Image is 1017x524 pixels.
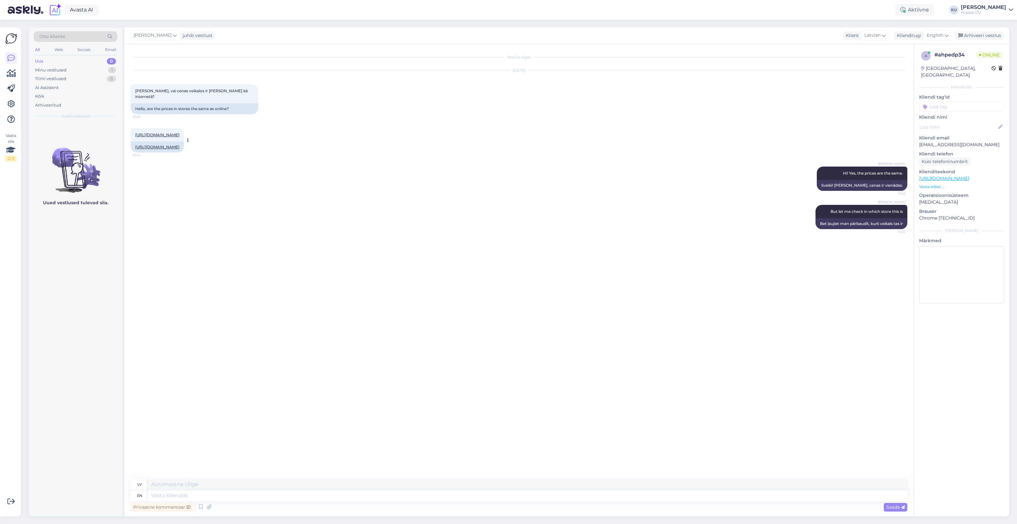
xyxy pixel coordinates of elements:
[131,54,907,60] div: Vestlus algas
[5,133,17,161] div: Vaata siia
[919,184,1004,190] p: Vaata edasi ...
[961,10,1006,15] div: Huppa OÜ
[34,46,41,54] div: All
[919,141,1004,148] p: [EMAIL_ADDRESS][DOMAIN_NAME]
[919,124,997,131] input: Lisa nimi
[816,218,907,229] div: Bet ļaujiet man pārbaudīt, kurš veikals tas ir
[76,46,92,54] div: Socials
[48,3,62,17] img: explore-ai
[919,228,1004,234] div: [PERSON_NAME]
[5,33,17,45] img: Askly Logo
[919,176,969,181] a: [URL][DOMAIN_NAME]
[961,5,1013,15] a: [PERSON_NAME]Huppa OÜ
[919,168,1004,175] p: Klienditeekond
[107,76,116,82] div: 0
[104,46,117,54] div: Email
[133,153,157,158] span: 10:54
[919,135,1004,141] p: Kliendi email
[35,58,43,64] div: Uus
[137,490,142,501] div: en
[843,32,859,39] div: Klient
[180,32,213,39] div: juhib vestlust
[843,171,903,176] span: Hi! Yes, the prices are the same.
[864,32,881,39] span: Latvian
[919,208,1004,215] p: Brauser
[817,180,907,191] div: Sveiki! [PERSON_NAME], cenas ir vienādas.
[135,132,179,137] a: [URL][DOMAIN_NAME]
[921,65,991,79] div: [GEOGRAPHIC_DATA], [GEOGRAPHIC_DATA]
[35,85,59,91] div: AI Assistent
[5,156,17,161] div: 2 / 3
[135,88,249,99] span: [PERSON_NAME], vai cenas veikalos ir [PERSON_NAME] kā internetā?
[927,32,943,39] span: English
[961,5,1006,10] div: [PERSON_NAME]
[134,32,172,39] span: [PERSON_NAME]
[955,31,1004,40] div: Arhiveeri vestlus
[919,84,1004,90] div: Kliendi info
[878,200,905,205] span: [PERSON_NAME]
[934,51,977,59] div: # ahpedp34
[133,115,157,119] span: 10:53
[830,209,903,214] span: But let me check in which store this is
[131,503,193,512] div: Privaatne kommentaar
[977,51,1002,58] span: Online
[53,46,64,54] div: Web
[40,33,65,40] span: Otsi kliente
[919,237,1004,244] p: Märkmed
[35,93,44,100] div: Kõik
[131,68,907,73] div: [DATE]
[886,504,905,510] span: Saada
[919,94,1004,101] p: Kliendi tag'id
[919,151,1004,157] p: Kliendi telefon
[894,32,921,39] div: Klienditugi
[135,145,179,149] a: [URL][DOMAIN_NAME]
[108,67,116,73] div: 1
[882,191,905,196] span: 11:02
[925,53,927,58] span: a
[35,67,67,73] div: Minu vestlused
[878,161,905,166] span: [PERSON_NAME]
[919,157,970,166] div: Küsi telefoninumbrit
[29,136,122,194] img: No chats
[919,199,1004,206] p: [MEDICAL_DATA]
[35,102,61,109] div: Arhiveeritud
[35,76,66,82] div: Tiimi vestlused
[919,215,1004,221] p: Chrome [TECHNICAL_ID]
[43,199,108,206] p: Uued vestlused tulevad siia.
[107,58,116,64] div: 0
[895,4,934,16] div: Aktiivne
[949,5,958,14] div: KU
[919,192,1004,199] p: Operatsioonisüsteem
[64,4,99,15] a: Avasta AI
[61,113,91,119] span: Uued vestlused
[919,102,1004,111] input: Lisa tag
[137,479,142,490] div: lv
[882,229,905,234] span: 11:02
[131,103,258,114] div: Hello, are the prices in stores the same as online?
[919,114,1004,121] p: Kliendi nimi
